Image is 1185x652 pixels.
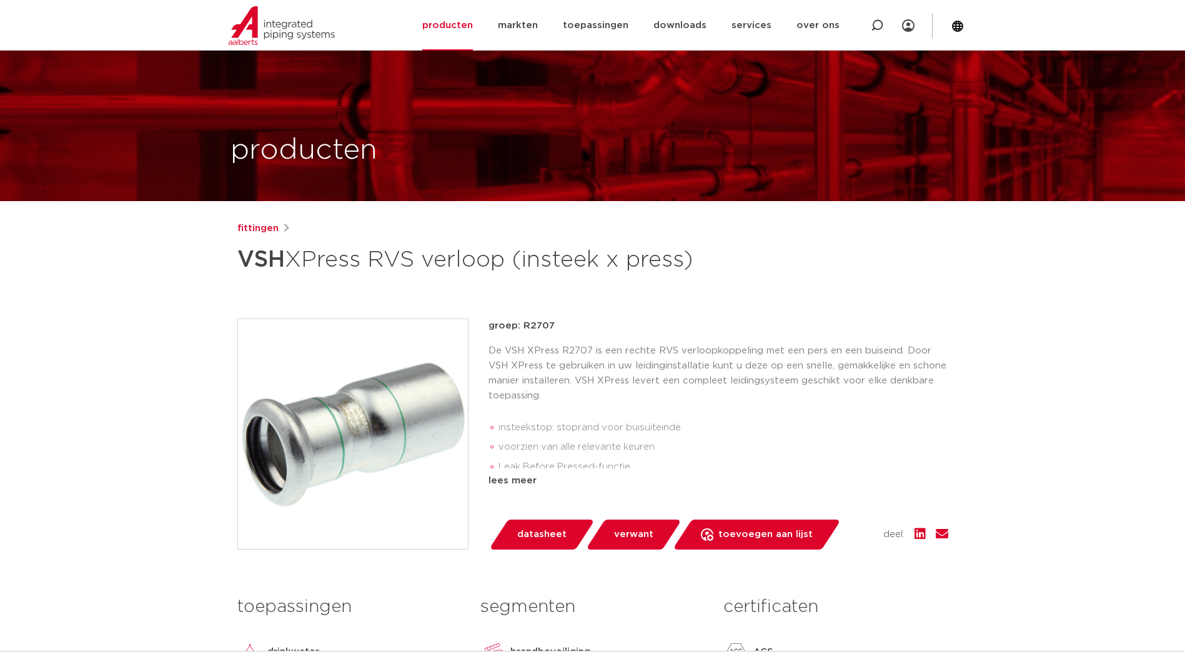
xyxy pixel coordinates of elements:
[718,525,813,545] span: toevoegen aan lijst
[614,525,653,545] span: verwant
[498,418,948,438] li: insteekstop: stoprand voor buisuiteinde
[517,525,567,545] span: datasheet
[480,595,705,620] h3: segmenten
[488,473,948,488] div: lees meer
[498,437,948,457] li: voorzien van alle relevante keuren
[237,595,462,620] h3: toepassingen
[488,319,948,333] p: groep: R2707
[488,343,948,403] p: De VSH XPress R2707 is een rechte RVS verloopkoppeling met een pers en een buiseind. Door VSH XPr...
[238,319,468,549] img: Product Image for VSH XPress RVS verloop (insteek x press)
[883,527,905,542] span: deel:
[585,520,682,550] a: verwant
[237,221,279,236] a: fittingen
[237,241,707,279] h1: XPress RVS verloop (insteek x press)
[231,131,377,170] h1: producten
[723,595,948,620] h3: certificaten
[498,457,948,477] li: Leak Before Pressed-functie
[237,249,285,271] strong: VSH
[488,520,595,550] a: datasheet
